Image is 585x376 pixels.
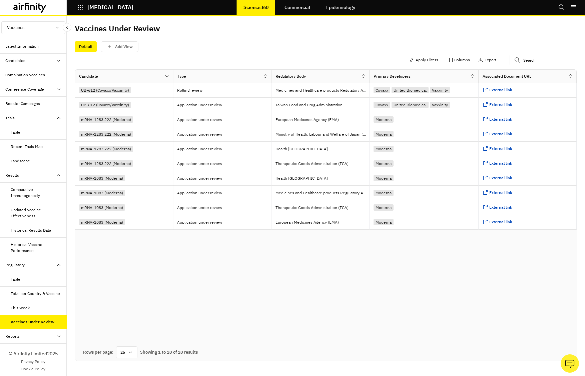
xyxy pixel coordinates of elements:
span: External link [489,161,512,166]
p: Application under review [177,116,271,123]
div: Landscape [11,158,30,164]
p: Medicines and Healthcare products Regulatory Agency (MHRA) [275,190,369,196]
p: © Airfinity Limited 2025 [9,350,58,357]
a: External link [483,205,512,210]
a: External link [483,161,512,166]
a: Privacy Policy [21,359,45,365]
div: mRNA-1283.222 (Moderna) [79,146,133,152]
span: External link [489,190,512,195]
div: mRNA-1283.222 (Moderna) [79,160,133,167]
p: Application under review [177,190,271,196]
p: Application under review [177,160,271,167]
div: Moderna [374,146,394,152]
div: Results [5,172,19,178]
p: European Medicines Agency (EMA) [275,116,369,123]
p: Rolling review [177,87,271,94]
span: External link [489,146,512,151]
div: Moderna [374,160,394,167]
button: Vaccines [1,21,65,34]
p: Taiwan Food and Drug Administration [275,102,369,108]
div: Latest Information [5,43,39,49]
div: Showing 1 to 10 of 10 results [140,349,198,356]
p: Application under review [177,175,271,182]
div: Regulatory [5,262,25,268]
span: External link [489,175,512,180]
div: mRNA-1283.222 (Moderna) [79,116,133,123]
div: Booster Campaigns [5,101,40,107]
div: United Biomedical [392,87,429,93]
div: Vaxxinity [430,87,450,93]
div: Updated Vaccine Effectiveness [11,207,61,219]
div: Moderna [374,204,394,211]
div: Comparative Immunogenicity [11,187,61,199]
div: UB-612 (Covaxx/Vaxxinity) [79,87,131,93]
div: 25 [116,346,137,358]
div: Recent Trials Map [11,144,43,150]
div: Covaxx [374,87,390,93]
div: Combination Vaccines [5,72,45,78]
button: Columns [448,55,470,65]
a: External link [483,87,512,93]
div: Regulatory Body [275,73,306,79]
p: European Medicines Agency (EMA) [275,219,369,226]
div: Moderna [374,190,394,196]
p: Export [485,58,496,62]
div: Vaccines Under Review [11,319,54,325]
button: Close Sidebar [63,23,71,32]
div: mRNA-1283.222 (Moderna) [79,131,133,137]
a: External link [483,219,512,225]
div: This Week [11,305,30,311]
div: mRNA-1083 (Moderna) [79,190,125,196]
a: External link [483,190,512,196]
span: External link [489,87,512,92]
button: Export [478,55,496,65]
input: Search [510,55,576,65]
div: mRNA-1083 (Moderna) [79,175,125,181]
span: External link [489,117,512,122]
div: Historical Results Data [11,227,51,233]
p: Therapeutic Goods Administration (TGA) [275,204,369,211]
div: Historical Vaccine Performance [11,242,61,254]
p: Medicines and Healthcare products Regulatory Agency (MHRA) [275,87,369,94]
div: Moderna [374,219,394,225]
p: Application under review [177,131,271,138]
p: Health [GEOGRAPHIC_DATA] [275,146,369,152]
div: Table [11,129,20,135]
p: Ministry of Health, Labour and Welfare of Japan (MHLW) [275,131,369,138]
div: Trials [5,115,15,121]
button: Apply Filters [409,55,438,65]
p: Application under review [177,204,271,211]
div: UB-612 (Covaxx/Vaxxinity) [79,102,131,108]
a: External link [483,131,512,137]
div: Moderna [374,175,394,181]
a: External link [483,117,512,122]
p: Application under review [177,219,271,226]
a: External link [483,175,512,181]
div: United Biomedical [392,102,429,108]
div: Vaxxinity [430,102,450,108]
div: Covaxx [374,102,390,108]
button: save changes [101,41,138,52]
span: External link [489,219,512,224]
span: External link [489,131,512,136]
p: Science360 [243,5,268,10]
div: mRNA-1083 (Moderna) [79,204,125,211]
div: Primary Developers [374,73,411,79]
div: Moderna [374,131,394,137]
p: Application under review [177,146,271,152]
button: [MEDICAL_DATA] [77,2,133,13]
p: [MEDICAL_DATA] [87,4,133,10]
div: Table [11,276,20,282]
a: External link [483,146,512,152]
p: Add View [115,44,133,49]
div: Candidates [5,58,25,64]
button: Ask our analysts [561,354,579,373]
h2: Vaccines Under Review [75,24,160,33]
div: Candidate [79,73,98,79]
div: mRNA-1083 (Moderna) [79,219,125,225]
div: Conference Coverage [5,86,44,92]
div: Default [75,41,97,52]
div: Rows per page: [83,349,113,356]
div: Total per Country & Vaccine [11,291,60,297]
span: External link [489,205,512,210]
